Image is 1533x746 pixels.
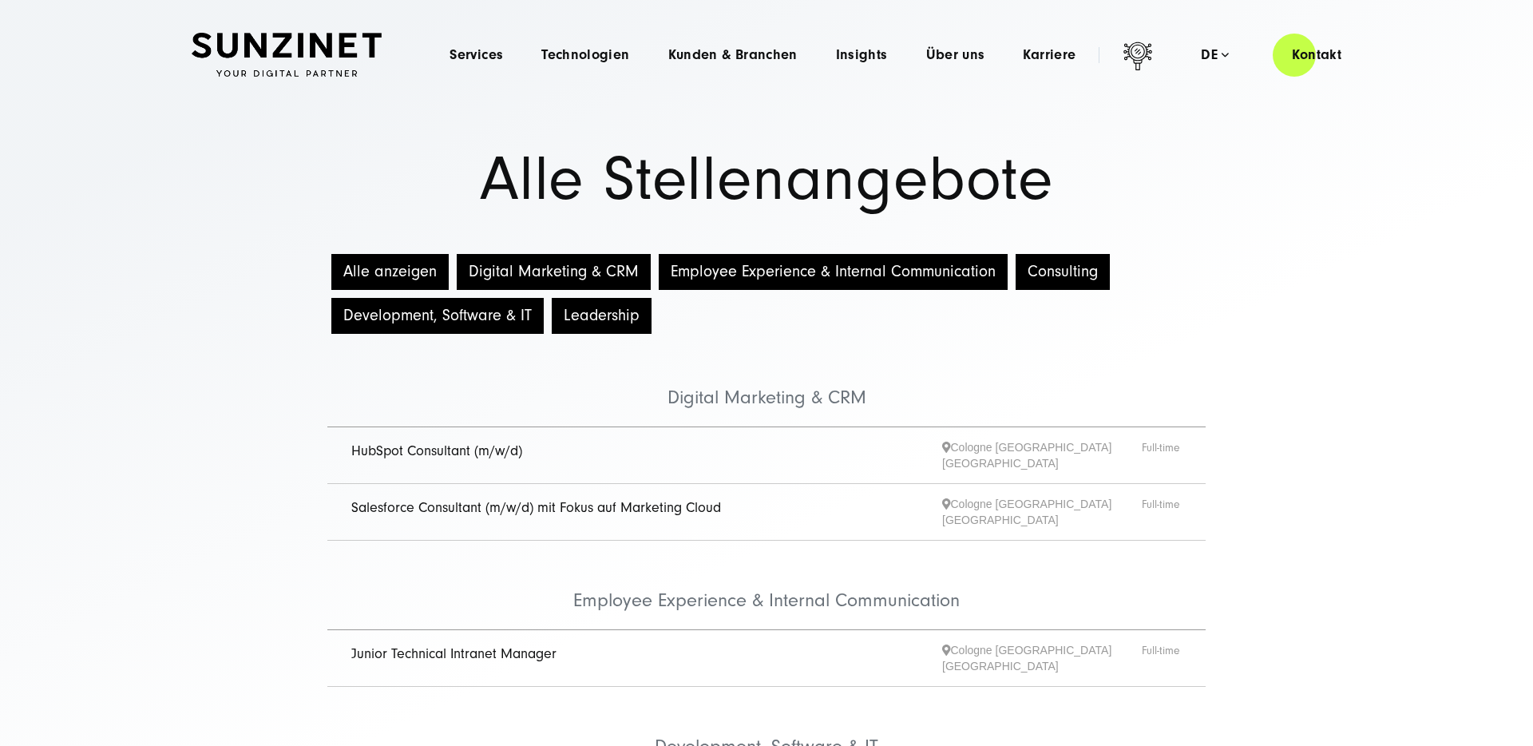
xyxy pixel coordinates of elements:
img: SUNZINET Full Service Digital Agentur [192,33,382,77]
span: Full-time [1142,439,1182,471]
span: Cologne [GEOGRAPHIC_DATA] [GEOGRAPHIC_DATA] [942,439,1142,471]
button: Consulting [1016,254,1110,290]
a: Kunden & Branchen [668,47,798,63]
li: Employee Experience & Internal Communication [327,541,1206,630]
span: Full-time [1142,642,1182,674]
a: Services [450,47,503,63]
button: Development, Software & IT [331,298,544,334]
h1: Alle Stellenangebote [192,149,1341,210]
a: Kontakt [1273,32,1361,77]
a: Technologien [541,47,629,63]
button: Alle anzeigen [331,254,449,290]
span: Full-time [1142,496,1182,528]
a: Junior Technical Intranet Manager [351,645,557,662]
a: Über uns [926,47,985,63]
a: Salesforce Consultant (m/w/d) mit Fokus auf Marketing Cloud [351,499,721,516]
button: Digital Marketing & CRM [457,254,651,290]
span: Cologne [GEOGRAPHIC_DATA] [GEOGRAPHIC_DATA] [942,496,1142,528]
a: HubSpot Consultant (m/w/d) [351,442,522,459]
a: Karriere [1023,47,1075,63]
div: de [1201,47,1229,63]
li: Digital Marketing & CRM [327,338,1206,427]
button: Employee Experience & Internal Communication [659,254,1008,290]
a: Insights [836,47,888,63]
button: Leadership [552,298,652,334]
span: Cologne [GEOGRAPHIC_DATA] [GEOGRAPHIC_DATA] [942,642,1142,674]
